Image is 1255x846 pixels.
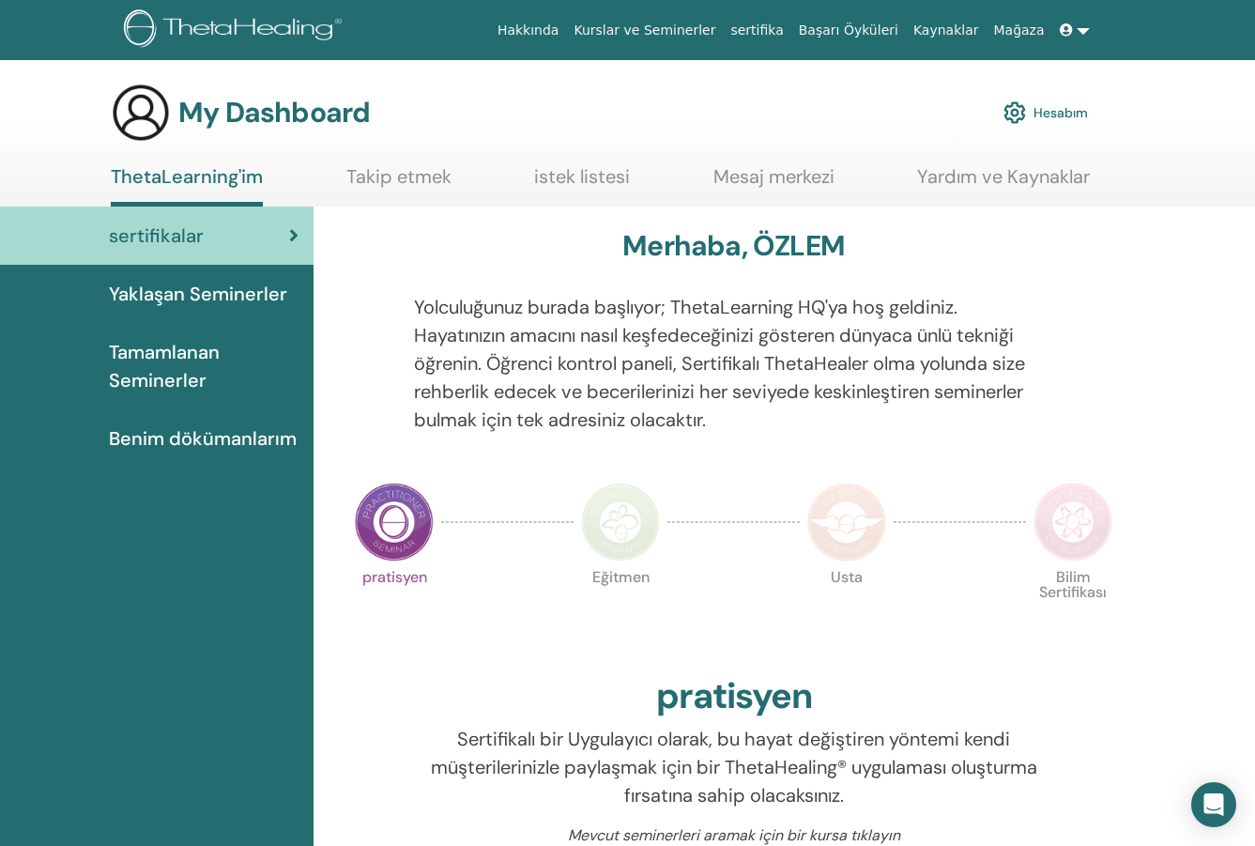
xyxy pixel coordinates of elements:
a: Mağaza [986,13,1051,48]
a: ThetaLearning'im [111,165,263,207]
span: sertifikalar [109,222,204,250]
img: Instructor [581,483,660,561]
img: generic-user-icon.jpg [111,83,171,143]
a: istek listesi [534,165,630,202]
p: Yolculuğunuz burada başlıyor; ThetaLearning HQ'ya hoş geldiniz. Hayatınızın amacını nasıl keşfede... [414,293,1053,434]
p: Usta [807,570,886,649]
p: Sertifikalı bir Uygulayıcı olarak, bu hayat değiştiren yöntemi kendi müşterilerinizle paylaşmak i... [414,725,1053,809]
h3: Merhaba, ÖZLEM [622,229,845,263]
h2: pratisyen [656,675,812,718]
img: Master [807,483,886,561]
span: Yaklaşan Seminerler [109,280,287,308]
img: Practitioner [355,483,434,561]
h3: My Dashboard [178,96,370,130]
a: Yardım ve Kaynaklar [917,165,1090,202]
div: Open Intercom Messenger [1191,782,1236,827]
img: logo.png [124,9,348,52]
p: pratisyen [355,570,434,649]
span: Benim dökümanlarım [109,424,297,453]
img: Certificate of Science [1033,483,1112,561]
a: Hesabım [1003,92,1088,133]
a: Başarı Öyküleri [791,13,906,48]
a: Kaynaklar [906,13,987,48]
a: Takip etmek [346,165,451,202]
a: Mesaj merkezi [713,165,834,202]
span: Tamamlanan Seminerler [109,338,298,394]
img: cog.svg [1003,97,1026,129]
a: sertifika [723,13,790,48]
p: Eğitmen [581,570,660,649]
a: Kurslar ve Seminerler [566,13,723,48]
p: Bilim Sertifikası [1033,570,1112,649]
a: Hakkında [490,13,567,48]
